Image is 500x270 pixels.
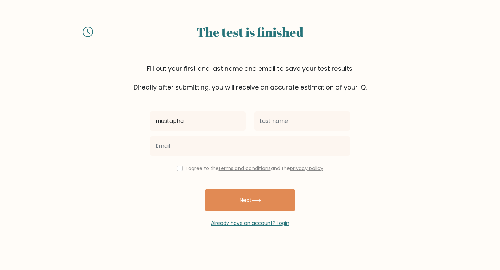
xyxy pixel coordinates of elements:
input: First name [150,111,246,131]
label: I agree to the and the [186,165,323,172]
a: privacy policy [290,165,323,172]
a: Already have an account? Login [211,220,289,227]
input: Email [150,136,350,156]
div: Fill out your first and last name and email to save your test results. Directly after submitting,... [21,64,479,92]
input: Last name [254,111,350,131]
button: Next [205,189,295,211]
div: The test is finished [101,23,399,41]
a: terms and conditions [219,165,271,172]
